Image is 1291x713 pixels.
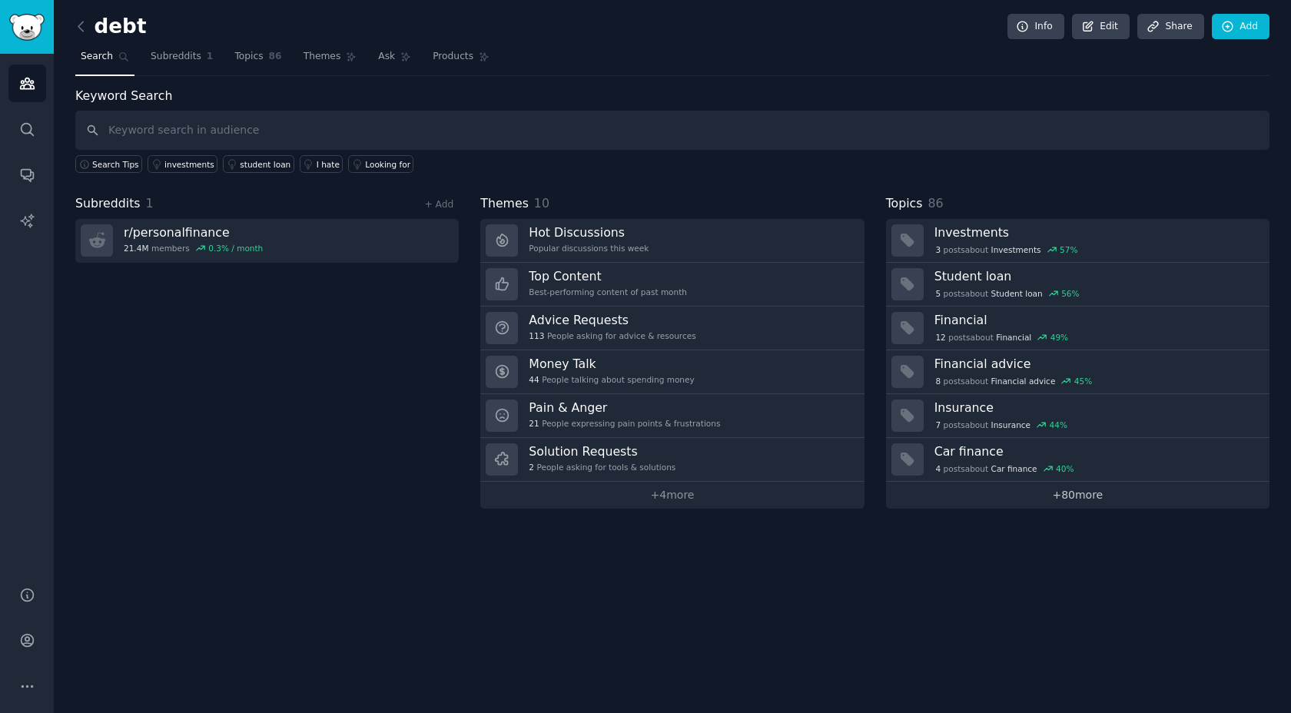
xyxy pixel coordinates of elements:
div: 0.3 % / month [208,243,263,254]
a: Car finance4postsaboutCar finance40% [886,438,1269,482]
span: 5 [935,288,941,299]
span: 7 [935,420,941,430]
a: Info [1007,14,1064,40]
a: Financial advice8postsaboutFinancial advice45% [886,350,1269,394]
a: +80more [886,482,1269,509]
span: Financial [996,332,1031,343]
span: 3 [935,244,941,255]
h2: debt [75,15,146,39]
div: 44 % [1050,420,1067,430]
span: Search Tips [92,159,139,170]
div: 40 % [1056,463,1074,474]
span: 21 [529,418,539,429]
a: Ask [373,45,417,76]
span: Car finance [991,463,1037,474]
a: Insurance7postsaboutInsurance44% [886,394,1269,438]
a: Search [75,45,134,76]
a: student loan [223,155,294,173]
span: Topics [234,50,263,64]
span: 1 [146,196,154,211]
input: Keyword search in audience [75,111,1269,150]
div: post s about [934,287,1081,300]
a: + Add [424,199,453,210]
a: Financial12postsaboutFinancial49% [886,307,1269,350]
div: post s about [934,330,1070,344]
h3: r/ personalfinance [124,224,263,240]
h3: Investments [934,224,1259,240]
span: 1 [207,50,214,64]
a: investments [148,155,217,173]
label: Keyword Search [75,88,172,103]
a: Looking for [348,155,413,173]
h3: Financial [934,312,1259,328]
span: 86 [928,196,943,211]
h3: Top Content [529,268,687,284]
span: Investments [991,244,1041,255]
div: People asking for tools & solutions [529,462,675,473]
div: post s about [934,374,1094,388]
div: People expressing pain points & frustrations [529,418,720,429]
a: Subreddits1 [145,45,218,76]
h3: Pain & Anger [529,400,720,416]
div: post s about [934,243,1079,257]
div: 57 % [1060,244,1077,255]
div: Best-performing content of past month [529,287,687,297]
h3: Insurance [934,400,1259,416]
a: Edit [1072,14,1130,40]
div: People talking about spending money [529,374,694,385]
a: Student loan5postsaboutStudent loan56% [886,263,1269,307]
div: 56 % [1061,288,1079,299]
h3: Money Talk [529,356,694,372]
div: student loan [240,159,290,170]
h3: Hot Discussions [529,224,649,240]
a: I hate [300,155,343,173]
h3: Car finance [934,443,1259,459]
span: 12 [935,332,945,343]
a: Money Talk44People talking about spending money [480,350,864,394]
div: Popular discussions this week [529,243,649,254]
a: Share [1137,14,1203,40]
div: members [124,243,263,254]
span: Search [81,50,113,64]
a: +4more [480,482,864,509]
a: r/personalfinance21.4Mmembers0.3% / month [75,219,459,263]
span: Subreddits [151,50,201,64]
span: 10 [534,196,549,211]
button: Search Tips [75,155,142,173]
span: 21.4M [124,243,148,254]
span: 2 [529,462,534,473]
div: 49 % [1050,332,1068,343]
span: Financial advice [991,376,1056,386]
div: 45 % [1074,376,1092,386]
div: investments [164,159,214,170]
h3: Financial advice [934,356,1259,372]
span: 113 [529,330,544,341]
h3: Advice Requests [529,312,695,328]
span: Subreddits [75,194,141,214]
div: post s about [934,418,1069,432]
span: Themes [480,194,529,214]
a: Topics86 [229,45,287,76]
div: People asking for advice & resources [529,330,695,341]
h3: Student loan [934,268,1259,284]
span: 8 [935,376,941,386]
div: Looking for [365,159,410,170]
a: Advice Requests113People asking for advice & resources [480,307,864,350]
span: Insurance [991,420,1031,430]
span: Products [433,50,473,64]
a: Pain & Anger21People expressing pain points & frustrations [480,394,864,438]
span: 4 [935,463,941,474]
span: 44 [529,374,539,385]
span: Ask [378,50,395,64]
div: post s about [934,462,1076,476]
a: Add [1212,14,1269,40]
img: GummySearch logo [9,14,45,41]
h3: Solution Requests [529,443,675,459]
span: Topics [886,194,923,214]
a: Solution Requests2People asking for tools & solutions [480,438,864,482]
a: Hot DiscussionsPopular discussions this week [480,219,864,263]
a: Top ContentBest-performing content of past month [480,263,864,307]
a: Products [427,45,495,76]
a: Themes [298,45,363,76]
div: I hate [317,159,340,170]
